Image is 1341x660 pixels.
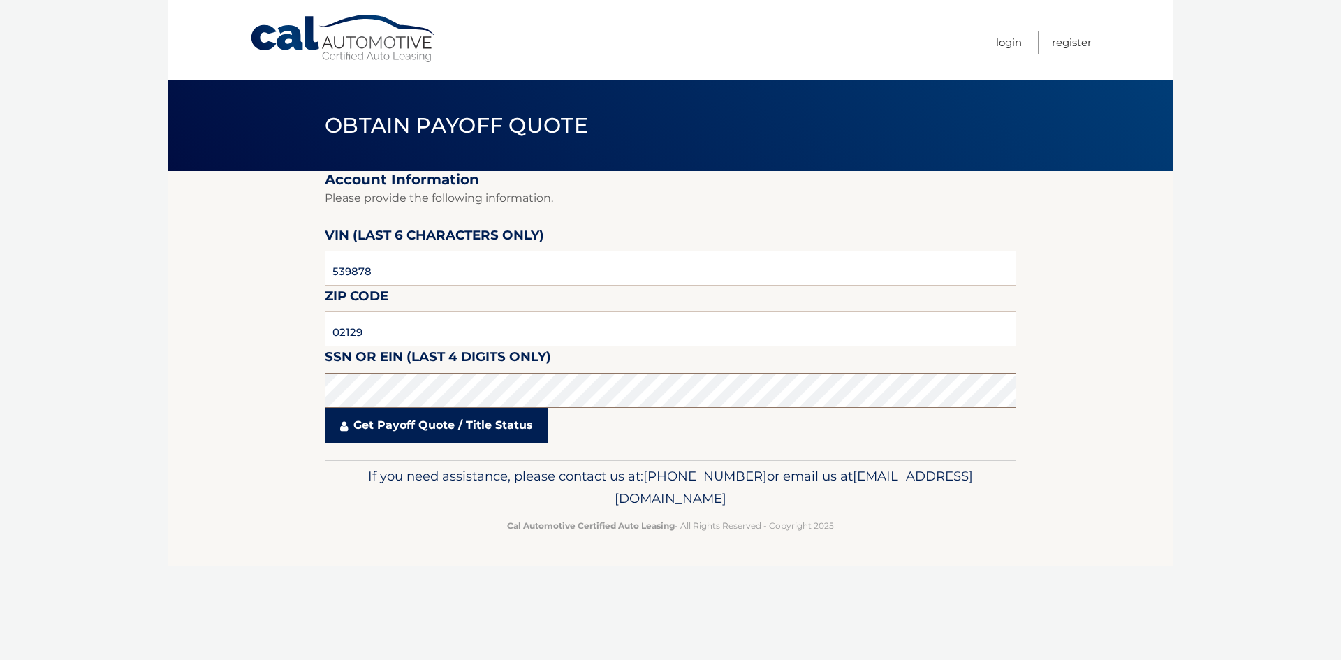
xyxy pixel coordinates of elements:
a: Register [1052,31,1092,54]
p: - All Rights Reserved - Copyright 2025 [334,518,1007,533]
label: Zip Code [325,286,388,311]
strong: Cal Automotive Certified Auto Leasing [507,520,675,531]
p: Please provide the following information. [325,189,1016,208]
h2: Account Information [325,171,1016,189]
a: Cal Automotive [249,14,438,64]
a: Get Payoff Quote / Title Status [325,408,548,443]
p: If you need assistance, please contact us at: or email us at [334,465,1007,510]
label: VIN (last 6 characters only) [325,225,544,251]
label: SSN or EIN (last 4 digits only) [325,346,551,372]
span: Obtain Payoff Quote [325,112,588,138]
span: [PHONE_NUMBER] [643,468,767,484]
a: Login [996,31,1022,54]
